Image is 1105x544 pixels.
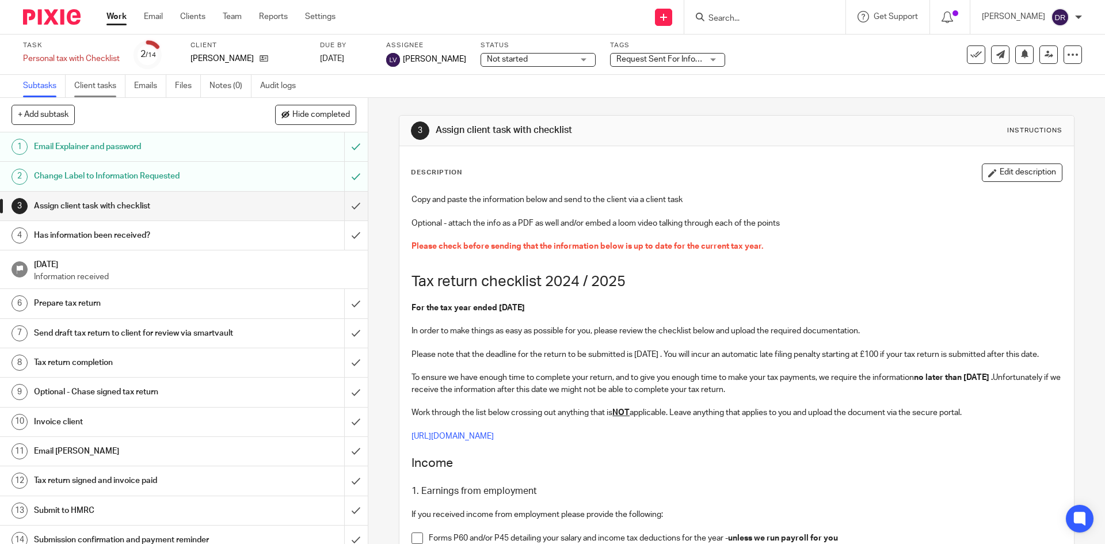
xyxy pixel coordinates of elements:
[23,41,120,50] label: Task
[411,509,1061,520] p: If you received income from employment please provide the following:
[982,163,1062,182] button: Edit description
[386,53,400,67] img: svg%3E
[34,502,233,519] h1: Submit to HMRC
[12,139,28,155] div: 1
[134,75,166,97] a: Emails
[12,443,28,459] div: 11
[34,256,356,271] h1: [DATE]
[320,41,372,50] label: Due by
[411,121,429,140] div: 3
[874,13,918,21] span: Get Support
[34,383,233,401] h1: Optional - Chase signed tax return
[411,325,1061,337] p: In order to make things as easy as possible for you, please review the checklist below and upload...
[12,169,28,185] div: 2
[34,227,233,244] h1: Has information been received?
[190,41,306,50] label: Client
[12,105,75,124] button: + Add subtask
[612,409,630,417] u: NOT
[180,11,205,22] a: Clients
[320,55,344,63] span: [DATE]
[305,11,336,22] a: Settings
[12,503,28,519] div: 13
[209,75,252,97] a: Notes (0)
[34,168,233,185] h1: Change Label to Information Requested
[106,11,127,22] a: Work
[982,11,1045,22] p: [PERSON_NAME]
[34,295,233,312] h1: Prepare tax return
[12,198,28,214] div: 3
[144,11,163,22] a: Email
[12,384,28,400] div: 9
[481,41,596,50] label: Status
[260,75,304,97] a: Audit logs
[411,168,462,177] p: Description
[411,194,1061,206] p: Copy and paste the information below and send to the client via a client task
[23,75,66,97] a: Subtasks
[34,354,233,371] h1: Tax return completion
[610,41,725,50] label: Tags
[12,227,28,244] div: 4
[34,443,233,460] h1: Email [PERSON_NAME]
[12,355,28,371] div: 8
[12,325,28,341] div: 7
[411,454,1061,473] h2: Income
[12,414,28,430] div: 10
[140,48,156,61] div: 2
[23,9,81,25] img: Pixie
[1051,8,1069,26] img: svg%3E
[386,41,466,50] label: Assignee
[403,54,466,65] span: [PERSON_NAME]
[12,295,28,311] div: 6
[34,325,233,342] h1: Send draft tax return to client for review via smartvault
[487,55,528,63] span: Not started
[34,271,356,283] p: Information received
[411,273,1061,291] h1: Tax return checklist 2024 / 2025
[34,138,233,155] h1: Email Explainer and password
[411,485,1061,497] h3: 1. Earnings from employment
[436,124,761,136] h1: Assign client task with checklist
[259,11,288,22] a: Reports
[429,532,1061,544] p: Forms P60 and/or P45 detailing your salary and income tax deductions for the year -
[12,473,28,489] div: 12
[914,374,993,382] strong: no later than [DATE] .
[23,53,120,64] div: Personal tax with Checklist
[275,105,356,124] button: Hide completed
[34,197,233,215] h1: Assign client task with checklist
[411,349,1061,360] p: Please note that the deadline for the return to be submitted is [DATE] . You will incur an automa...
[616,55,736,63] span: Request Sent For Information + 1
[292,111,350,120] span: Hide completed
[223,11,242,22] a: Team
[175,75,201,97] a: Files
[411,304,525,312] strong: For the tax year ended [DATE]
[707,14,811,24] input: Search
[728,534,838,542] strong: unless we run payroll for you
[411,218,1061,229] p: Optional - attach the info as a PDF as well and/or embed a loom video talking through each of the...
[190,53,254,64] p: [PERSON_NAME]
[1007,126,1062,135] div: Instructions
[411,242,763,250] span: Please check before sending that the information below is up to date for the current tax year.
[411,432,494,440] a: [URL][DOMAIN_NAME]
[146,52,156,58] small: /14
[34,472,233,489] h1: Tax return signed and invoice paid
[411,372,1061,395] p: To ensure we have enough time to complete your return, and to give you enough time to make your t...
[411,407,1061,419] p: Work through the list below crossing out anything that is applicable. Leave anything that applies...
[74,75,125,97] a: Client tasks
[34,413,233,431] h1: Invoice client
